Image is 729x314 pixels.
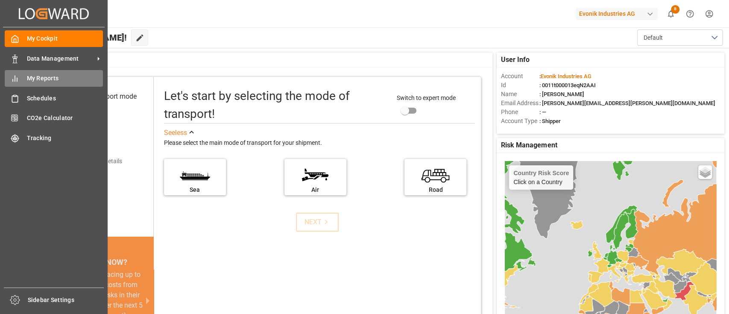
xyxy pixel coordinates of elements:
span: Default [644,33,663,42]
span: User Info [501,55,530,65]
a: My Reports [5,70,103,87]
span: Phone [501,108,539,117]
a: Tracking [5,129,103,146]
div: Select transport mode [70,91,137,102]
span: Sidebar Settings [28,296,104,305]
span: : — [539,109,546,115]
span: CO2e Calculator [27,114,103,123]
span: Switch to expert mode [397,94,456,101]
div: Let's start by selecting the mode of transport! [164,87,388,123]
div: Click on a Country [513,170,569,185]
a: Layers [698,165,712,179]
div: Sea [168,185,222,194]
button: open menu [637,29,723,46]
span: Account [501,72,539,81]
a: My Cockpit [5,30,103,47]
span: : [PERSON_NAME][EMAIL_ADDRESS][PERSON_NAME][DOMAIN_NAME] [539,100,715,106]
span: Evonik Industries AG [541,73,591,79]
button: Help Center [680,4,700,23]
h4: Country Risk Score [513,170,569,176]
button: NEXT [296,213,339,232]
span: Schedules [27,94,103,103]
span: : 0011t000013eqN2AAI [539,82,596,88]
button: Evonik Industries AG [576,6,661,22]
span: 8 [671,5,679,14]
span: Risk Management [501,140,557,150]
div: Road [409,185,462,194]
span: : [539,73,591,79]
span: Email Address [501,99,539,108]
div: Air [289,185,342,194]
div: Evonik Industries AG [576,8,658,20]
span: : [PERSON_NAME] [539,91,584,97]
span: Name [501,90,539,99]
div: NEXT [304,217,331,227]
span: Data Management [27,54,94,63]
span: Account Type [501,117,539,126]
span: Id [501,81,539,90]
span: Tracking [27,134,103,143]
button: show 8 new notifications [661,4,680,23]
a: CO2e Calculator [5,110,103,126]
a: Schedules [5,90,103,106]
span: My Cockpit [27,34,103,43]
div: See less [164,128,187,138]
span: : Shipper [539,118,561,124]
div: Please select the main mode of transport for your shipment. [164,138,475,148]
span: My Reports [27,74,103,83]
